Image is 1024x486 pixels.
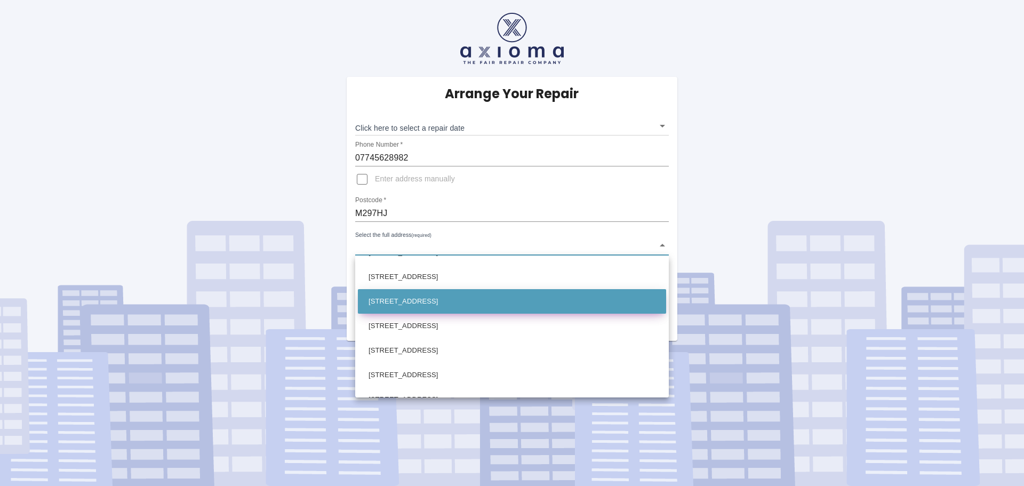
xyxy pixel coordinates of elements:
[358,265,666,289] li: [STREET_ADDRESS]
[358,289,666,314] li: [STREET_ADDRESS]
[358,387,666,412] li: [STREET_ADDRESS]
[358,314,666,338] li: [STREET_ADDRESS]
[358,363,666,387] li: [STREET_ADDRESS]
[358,338,666,363] li: [STREET_ADDRESS]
